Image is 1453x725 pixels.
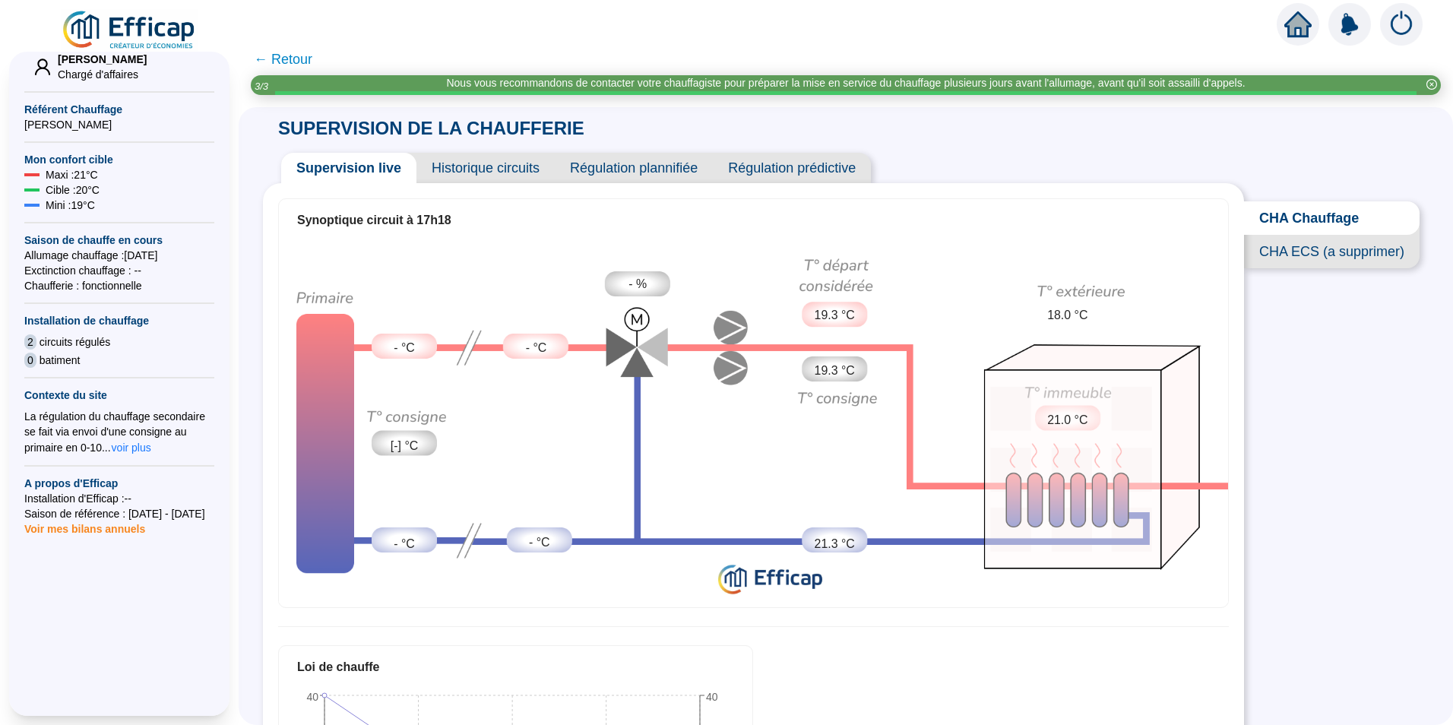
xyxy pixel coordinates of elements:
span: Saison de référence : [DATE] - [DATE] [24,506,214,521]
div: Synoptique [279,241,1228,603]
div: La régulation du chauffage secondaire se fait via envoi d'une consigne au primaire en 0-10... [24,409,214,456]
tspan: 40 [306,691,318,703]
span: - % [628,275,647,293]
span: Régulation plannifiée [555,153,713,183]
span: SUPERVISION DE LA CHAUFFERIE [263,118,600,138]
span: - °C [526,339,547,357]
img: alerts [1328,3,1371,46]
span: Chaufferie : fonctionnelle [24,278,214,293]
span: batiment [40,353,81,368]
span: close-circle [1426,79,1437,90]
span: - °C [529,533,550,552]
span: home [1284,11,1312,38]
span: Chargé d'affaires [58,67,147,82]
span: Installation de chauffage [24,313,214,328]
span: 18.0 °C [1047,306,1087,325]
span: - °C [394,535,415,553]
tspan: 40 [706,691,718,703]
span: Installation d'Efficap : -- [24,491,214,506]
span: 21.3 °C [815,535,855,553]
span: Cible : 20 °C [46,182,100,198]
span: Référent Chauffage [24,102,214,117]
span: circuits régulés [40,334,110,350]
span: Exctinction chauffage : -- [24,263,214,278]
span: [PERSON_NAME] [24,117,214,132]
span: Maxi : 21 °C [46,167,98,182]
span: 2 [24,334,36,350]
div: Synoptique circuit à 17h18 [297,211,1210,230]
span: CHA Chauffage [1244,201,1420,235]
i: 3 / 3 [255,81,268,92]
span: voir plus [112,440,151,455]
span: Contexte du site [24,388,214,403]
img: circuit-supervision.724c8d6b72cc0638e748.png [279,241,1228,603]
span: Mon confort cible [24,152,214,167]
span: [-] °C [391,437,418,455]
button: voir plus [111,439,152,456]
span: Allumage chauffage : [DATE] [24,248,214,263]
span: A propos d'Efficap [24,476,214,491]
img: alerts [1380,3,1423,46]
span: Historique circuits [416,153,555,183]
span: Mini : 19 °C [46,198,95,213]
span: ← Retour [254,49,312,70]
span: [PERSON_NAME] [58,52,147,67]
span: - °C [394,339,415,357]
span: 19.3 °C [815,306,855,325]
span: 0 [24,353,36,368]
span: user [33,58,52,76]
span: Supervision live [281,153,416,183]
img: efficap energie logo [61,9,198,52]
span: Saison de chauffe en cours [24,233,214,248]
span: 19.3 °C [815,362,855,380]
div: Nous vous recommandons de contacter votre chauffagiste pour préparer la mise en service du chauff... [446,75,1245,91]
div: Loi de chauffe [297,658,734,676]
span: Régulation prédictive [713,153,871,183]
span: Voir mes bilans annuels [24,514,145,535]
span: CHA ECS (a supprimer) [1244,235,1420,268]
